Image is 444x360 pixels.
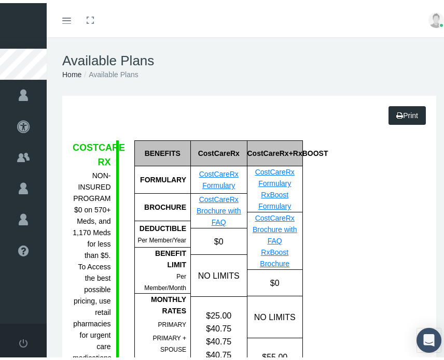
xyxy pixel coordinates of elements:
div: NO LIMITS [247,293,303,335]
b: NON-INSURED PROGRAM [73,168,110,199]
div: CostCareRx [190,137,247,163]
span: PRIMARY [158,318,186,325]
div: COSTCARE RX [73,137,111,167]
div: BROCHURE [134,191,191,218]
div: BENEFIT LIMIT [135,244,187,267]
a: CostCareRx Brochure with FAQ [253,211,297,242]
h1: Available Plans [62,50,436,66]
div: $40.75 [191,345,247,358]
div: $0 [190,225,247,251]
div: FORMULARY [134,163,191,191]
div: $25.00 [191,306,247,319]
div: $0 [247,267,303,293]
div: $40.75 [191,332,247,345]
a: Home [62,67,81,76]
span: PRIMARY + SPOUSE [152,332,186,350]
div: DEDUCTIBLE [135,220,187,231]
span: Per Member/Year [137,234,186,241]
a: CostCareRx Formulary [255,165,295,184]
img: user-placeholder.jpg [428,9,444,25]
div: MONTHLY RATES [135,291,187,313]
a: Print [388,103,426,122]
li: Available Plans [81,66,138,77]
a: CostCareRx Formulary [199,167,239,186]
div: Open Intercom Messenger [417,325,441,350]
a: CostCareRx Brochure with FAQ [197,192,241,223]
div: BENEFITS [134,137,191,163]
div: CostCareRx+RxBOOST [247,137,303,163]
div: $40.75 [191,319,247,332]
a: RxBoost Brochure [260,245,289,265]
div: NO LIMITS [190,252,247,293]
a: RxBoost Formulary [258,188,291,207]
